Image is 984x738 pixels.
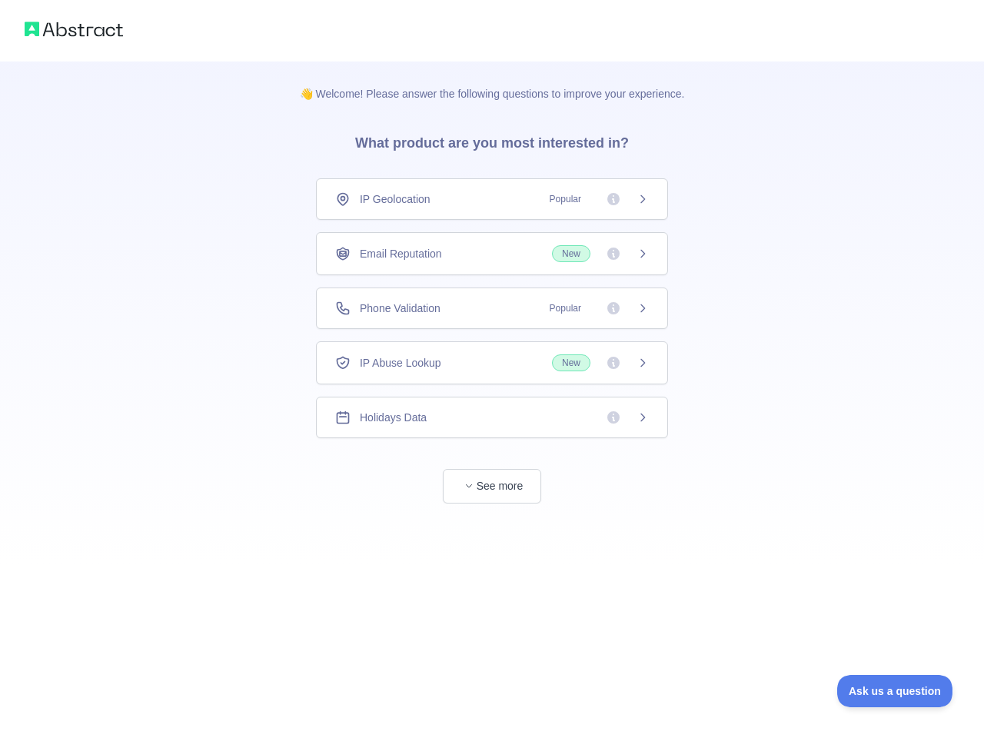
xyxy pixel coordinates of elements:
span: IP Geolocation [360,191,430,207]
span: Phone Validation [360,301,440,316]
span: IP Abuse Lookup [360,355,441,371]
span: Email Reputation [360,246,442,261]
span: New [552,354,590,371]
span: Popular [540,191,590,207]
span: Holidays Data [360,410,427,425]
img: Abstract logo [25,18,123,40]
h3: What product are you most interested in? [331,101,653,178]
span: Popular [540,301,590,316]
button: See more [443,469,541,504]
span: New [552,245,590,262]
iframe: Toggle Customer Support [837,675,953,707]
p: 👋 Welcome! Please answer the following questions to improve your experience. [275,61,710,101]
